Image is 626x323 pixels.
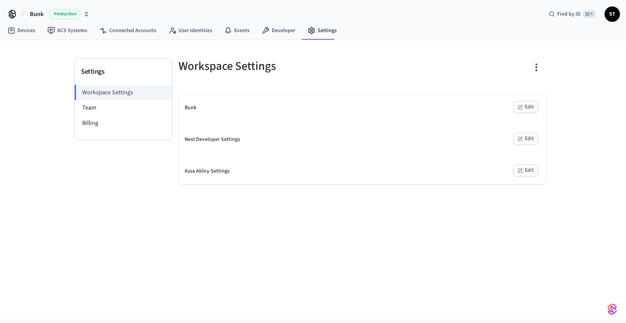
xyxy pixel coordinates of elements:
a: Settings [302,24,343,37]
li: Team [75,100,172,115]
h3: Settings [81,66,166,77]
div: Find by ID⌘ K [543,7,602,21]
span: Bunk [30,10,44,19]
a: Connected Accounts [93,24,162,37]
a: Events [218,24,256,37]
a: Developer [256,24,302,37]
h5: Workspace Settings [178,58,357,74]
li: Workspace Settings [75,85,172,100]
div: Bunk [185,104,196,112]
div: Nest Developer Settings [185,136,240,144]
li: Billing [75,115,172,131]
a: Devices [2,24,41,37]
button: Edit [513,165,538,176]
button: Edit [513,101,538,113]
div: Assa Abloy Settings [185,167,230,175]
a: ACS Systems [41,24,93,37]
span: Production [50,9,80,19]
span: ST [605,7,619,21]
img: SeamLogoGradient.69752ec5.svg [608,303,617,315]
button: ST [605,6,620,22]
button: Edit [513,133,538,145]
span: ⌘ K [583,10,595,18]
a: User Identities [162,24,218,37]
span: Find by ID [557,10,581,18]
